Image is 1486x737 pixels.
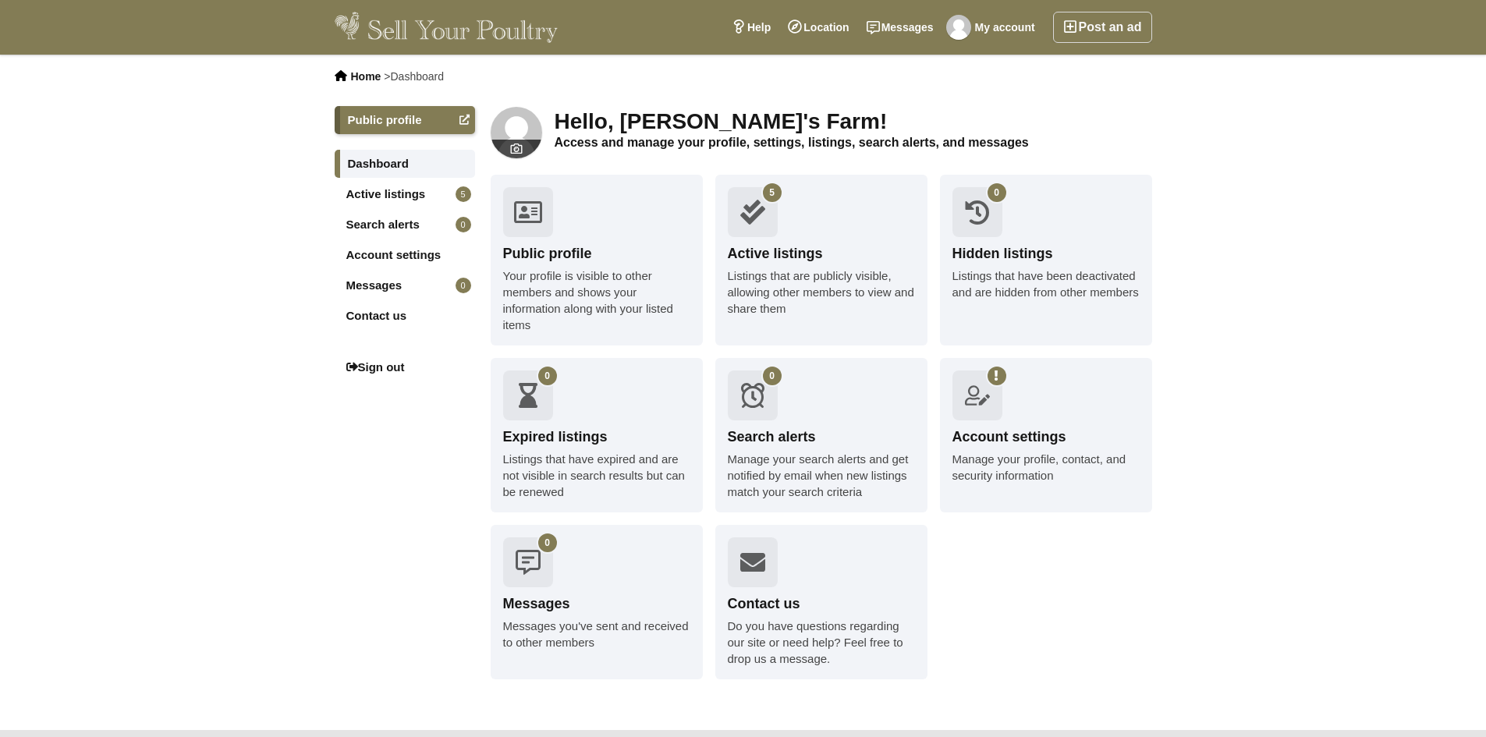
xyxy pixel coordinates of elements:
div: Active listings [728,244,915,264]
a: Public profile [335,106,475,134]
span: 0 [538,533,557,552]
a: Contact us [335,302,475,330]
div: Public profile [503,244,690,264]
div: Listings that have been deactivated and are hidden from other members [952,268,1140,300]
a: Help [723,12,779,43]
span: 0 [988,183,1006,202]
div: Messages [503,594,690,614]
div: Hidden listings [952,244,1140,264]
div: Account settings [952,427,1140,447]
a: Location [779,12,857,43]
h2: Access and manage your profile, settings, listings, search alerts, and messages [555,135,1152,150]
li: > [384,70,444,83]
a: Account settings Manage your profile, contact, and security information [940,358,1152,512]
a: 5 Active listings Listings that are publicly visible, allowing other members to view and share them [715,175,927,345]
a: Home [351,70,381,83]
a: 0 Search alerts Manage your search alerts and get notified by email when new listings match your ... [715,358,927,512]
div: Expired listings [503,427,690,447]
a: Contact us Do you have questions regarding our site or need help? Feel free to drop us a message. [715,525,927,679]
a: Active listings5 [335,180,475,208]
div: Search alerts [728,427,915,447]
a: Account settings [335,241,475,269]
h1: Hello, [PERSON_NAME]'s Farm! [555,108,1152,135]
img: Sell Your Poultry [335,12,559,43]
span: 0 [456,217,471,232]
a: Public profile Your profile is visible to other members and shows your information along with you... [491,175,703,345]
a: 0 Expired listings Listings that have expired and are not visible in search results but can be re... [491,358,703,512]
div: Do you have questions regarding our site or need help? Feel free to drop us a message. [728,618,915,667]
span: 5 [456,186,471,202]
span: Dashboard [390,70,444,83]
div: Messages you've sent and received to other members [503,618,690,650]
span: 0 [538,367,557,385]
a: Messages [858,12,942,43]
a: My account [942,12,1044,43]
img: Gracie's Farm [946,15,971,40]
span: 5 [763,183,782,202]
div: Manage your search alerts and get notified by email when new listings match your search criteria [728,451,915,500]
div: Listings that have expired and are not visible in search results but can be renewed [503,451,690,500]
div: Contact us [728,594,915,614]
a: Sign out [335,353,475,381]
span: 0 [763,367,782,385]
a: 0 Messages Messages you've sent and received to other members [491,525,703,679]
img: Gracie's Farm [491,107,542,158]
div: Your profile is visible to other members and shows your information along with your listed items [503,268,690,333]
a: 0 Hidden listings Listings that have been deactivated and are hidden from other members [940,175,1152,345]
div: Listings that are publicly visible, allowing other members to view and share them [728,268,915,317]
a: Search alerts0 [335,211,475,239]
a: Dashboard [335,150,475,178]
a: Post an ad [1053,12,1152,43]
span: 0 [456,278,471,293]
div: Manage your profile, contact, and security information [952,451,1140,484]
a: Messages0 [335,271,475,299]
